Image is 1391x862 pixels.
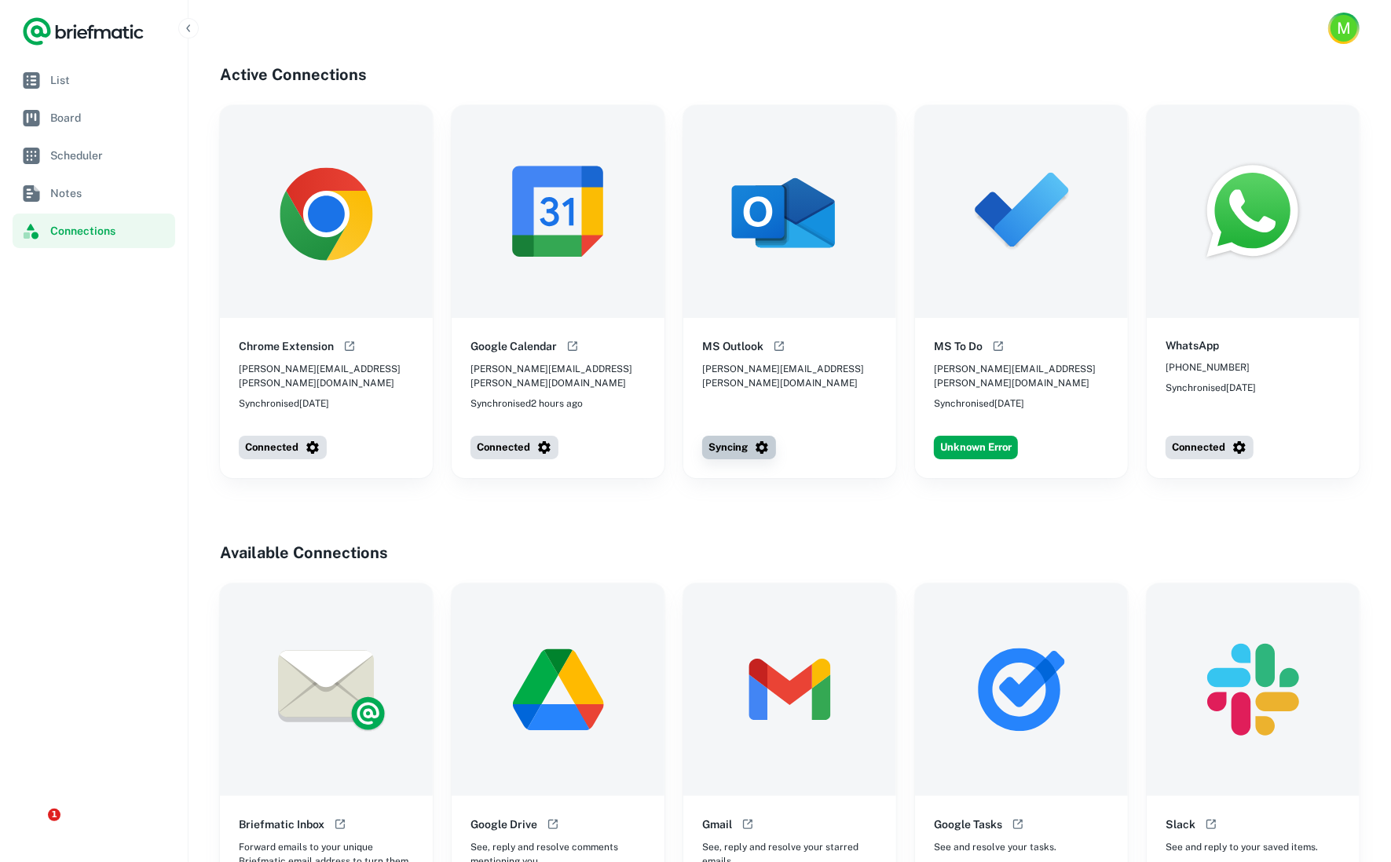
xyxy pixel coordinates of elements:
img: WhatsApp [1147,105,1360,318]
button: Open help documentation [340,337,359,356]
img: Gmail [683,583,896,796]
span: [PERSON_NAME][EMAIL_ADDRESS][PERSON_NAME][DOMAIN_NAME] [239,362,414,390]
span: Synchronised [DATE] [1166,381,1256,395]
span: See and reply to your saved items. [1166,840,1318,854]
a: Notes [13,176,175,210]
img: MS Outlook [683,105,896,318]
h4: Available Connections [220,541,1360,564]
button: Open help documentation [544,815,562,834]
button: Open help documentation [738,815,757,834]
h4: Active Connections [220,63,1360,86]
a: Scheduler [13,138,175,173]
iframe: Intercom notifications message [12,586,326,820]
span: Synchronised 2 hours ago [470,396,583,411]
div: M [1331,15,1357,42]
img: Slack [1147,583,1360,796]
span: Synchronised [DATE] [239,396,329,411]
h6: Gmail [702,816,732,833]
a: Board [13,100,175,135]
button: Open help documentation [989,337,1008,356]
button: Open help documentation [563,337,582,356]
img: Google Drive [452,583,664,796]
h6: WhatsApp [1166,337,1219,354]
button: Account button [1328,13,1360,44]
button: Open help documentation [1008,815,1027,834]
button: Open help documentation [1202,815,1221,834]
button: Open help documentation [331,815,350,834]
h6: MS To Do [934,338,983,355]
span: Board [50,109,169,126]
img: Google Tasks [915,583,1128,796]
img: Briefmatic Inbox [220,583,433,796]
h6: Google Calendar [470,338,557,355]
a: List [13,63,175,97]
a: Logo [22,16,145,47]
span: Notes [50,184,169,202]
img: Chrome Extension [220,105,433,318]
h6: Slack [1166,816,1195,833]
span: 1 [48,809,60,821]
h6: Chrome Extension [239,338,334,355]
h6: Briefmatic Inbox [239,816,324,833]
h6: Google Tasks [934,816,1002,833]
h6: MS Outlook [702,338,763,355]
span: [PERSON_NAME][EMAIL_ADDRESS][PERSON_NAME][DOMAIN_NAME] [934,362,1109,390]
button: Unknown Error [934,436,1018,459]
button: Connected [1166,436,1254,459]
h6: Google Drive [470,816,537,833]
span: [PERSON_NAME][EMAIL_ADDRESS][PERSON_NAME][DOMAIN_NAME] [470,362,646,390]
iframe: Intercom live chat [16,809,53,846]
button: Syncing [702,436,776,459]
button: Open help documentation [770,337,789,356]
button: Connected [239,436,327,459]
a: Connections [13,214,175,248]
button: Connected [470,436,558,459]
span: Connections [50,222,169,239]
span: List [50,71,169,89]
img: MS To Do [915,105,1128,318]
span: Scheduler [50,147,169,164]
img: Google Calendar [452,105,664,318]
span: [PHONE_NUMBER] [1166,360,1250,374]
span: See and resolve your tasks. [934,840,1056,854]
span: [PERSON_NAME][EMAIL_ADDRESS][PERSON_NAME][DOMAIN_NAME] [702,362,877,390]
span: Synchronised [DATE] [934,396,1024,411]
